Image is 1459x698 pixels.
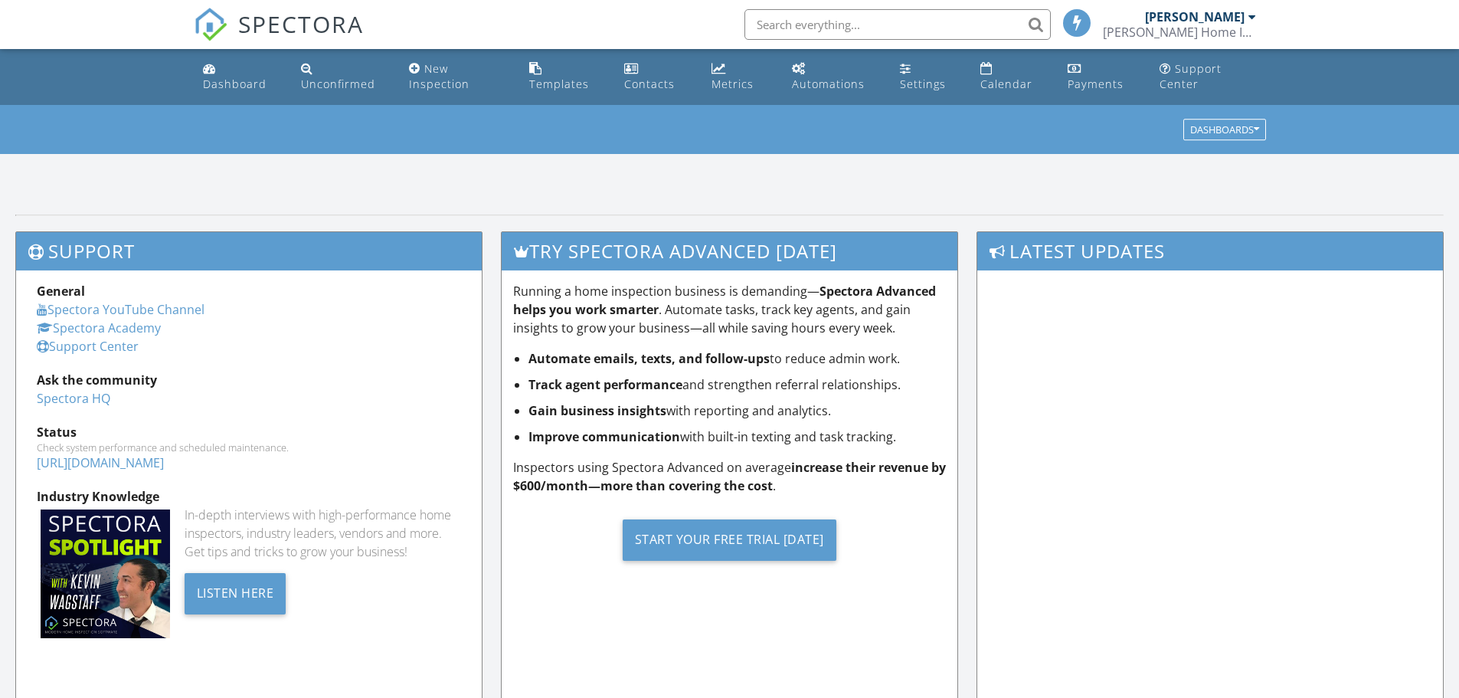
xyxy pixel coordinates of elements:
[403,55,511,99] a: New Inspection
[523,55,606,99] a: Templates
[513,507,947,572] a: Start Your Free Trial [DATE]
[37,320,161,336] a: Spectora Academy
[977,232,1443,270] h3: Latest Updates
[1103,25,1256,40] div: Sharples Home Inspections, LLC
[528,428,947,446] li: with built-in texting and task tracking.
[1190,125,1259,136] div: Dashboards
[1183,120,1266,141] button: Dashboards
[37,487,461,506] div: Industry Knowledge
[185,583,286,600] a: Listen Here
[705,55,773,99] a: Metrics
[295,55,391,99] a: Unconfirmed
[528,428,680,445] strong: Improve communication
[197,55,283,99] a: Dashboard
[37,390,110,407] a: Spectora HQ
[528,401,947,420] li: with reporting and analytics.
[301,77,375,91] div: Unconfirmed
[513,459,946,494] strong: increase their revenue by $600/month—more than covering the cost
[900,77,946,91] div: Settings
[238,8,364,40] span: SPECTORA
[1160,61,1222,91] div: Support Center
[37,423,461,441] div: Status
[37,338,139,355] a: Support Center
[528,349,947,368] li: to reduce admin work.
[1062,55,1141,99] a: Payments
[513,458,947,495] p: Inspectors using Spectora Advanced on average .
[528,375,947,394] li: and strengthen referral relationships.
[513,282,947,337] p: Running a home inspection business is demanding— . Automate tasks, track key agents, and gain ins...
[980,77,1032,91] div: Calendar
[624,77,675,91] div: Contacts
[502,232,958,270] h3: Try spectora advanced [DATE]
[528,350,770,367] strong: Automate emails, texts, and follow-ups
[529,77,589,91] div: Templates
[37,301,204,318] a: Spectora YouTube Channel
[37,283,85,300] strong: General
[16,232,482,270] h3: Support
[409,61,469,91] div: New Inspection
[792,77,865,91] div: Automations
[894,55,962,99] a: Settings
[185,506,461,561] div: In-depth interviews with high-performance home inspectors, industry leaders, vendors and more. Ge...
[528,376,682,393] strong: Track agent performance
[974,55,1049,99] a: Calendar
[1145,9,1245,25] div: [PERSON_NAME]
[194,21,364,53] a: SPECTORA
[37,454,164,471] a: [URL][DOMAIN_NAME]
[203,77,267,91] div: Dashboard
[185,573,286,614] div: Listen Here
[786,55,882,99] a: Automations (Basic)
[712,77,754,91] div: Metrics
[744,9,1051,40] input: Search everything...
[513,283,936,318] strong: Spectora Advanced helps you work smarter
[41,510,170,639] img: Spectoraspolightmain
[37,441,461,454] div: Check system performance and scheduled maintenance.
[194,8,227,41] img: The Best Home Inspection Software - Spectora
[37,371,461,389] div: Ask the community
[1153,55,1262,99] a: Support Center
[623,519,836,561] div: Start Your Free Trial [DATE]
[1068,77,1124,91] div: Payments
[528,402,666,419] strong: Gain business insights
[618,55,694,99] a: Contacts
